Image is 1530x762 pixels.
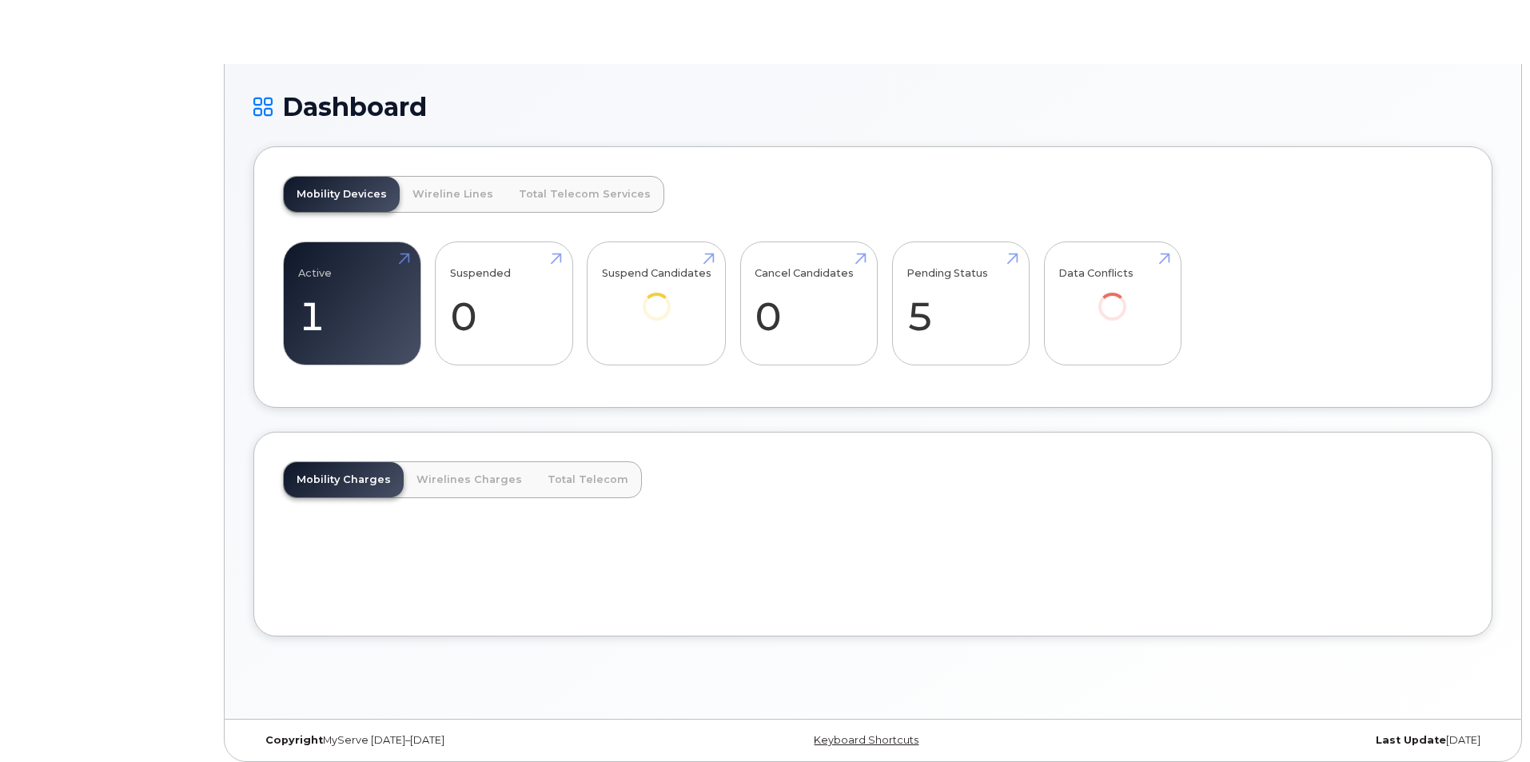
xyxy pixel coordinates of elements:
[506,177,663,212] a: Total Telecom Services
[265,734,323,746] strong: Copyright
[1058,251,1166,343] a: Data Conflicts
[298,251,406,357] a: Active 1
[400,177,506,212] a: Wireline Lines
[814,734,918,746] a: Keyboard Shortcuts
[253,734,667,747] div: MyServe [DATE]–[DATE]
[755,251,863,357] a: Cancel Candidates 0
[284,177,400,212] a: Mobility Devices
[450,251,558,357] a: Suspended 0
[404,462,535,497] a: Wirelines Charges
[602,251,711,343] a: Suspend Candidates
[1376,734,1446,746] strong: Last Update
[284,462,404,497] a: Mobility Charges
[906,251,1014,357] a: Pending Status 5
[253,93,1492,121] h1: Dashboard
[535,462,641,497] a: Total Telecom
[1079,734,1492,747] div: [DATE]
